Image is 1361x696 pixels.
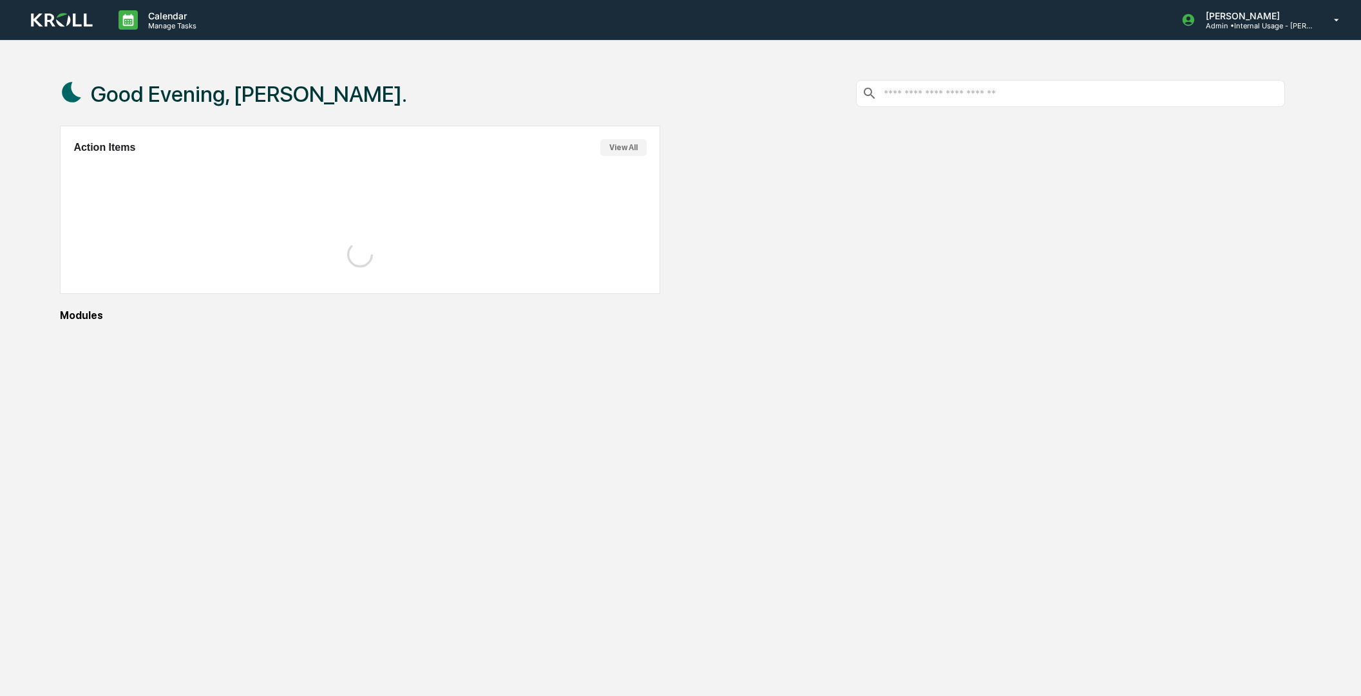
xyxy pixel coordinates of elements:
[73,142,135,153] h2: Action Items
[138,10,203,21] p: Calendar
[60,309,1285,322] div: Modules
[138,21,203,30] p: Manage Tasks
[91,81,407,107] h1: Good Evening, [PERSON_NAME].
[31,13,93,28] img: logo
[1195,10,1315,21] p: [PERSON_NAME]
[1195,21,1315,30] p: Admin • Internal Usage - [PERSON_NAME]
[600,139,647,156] button: View All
